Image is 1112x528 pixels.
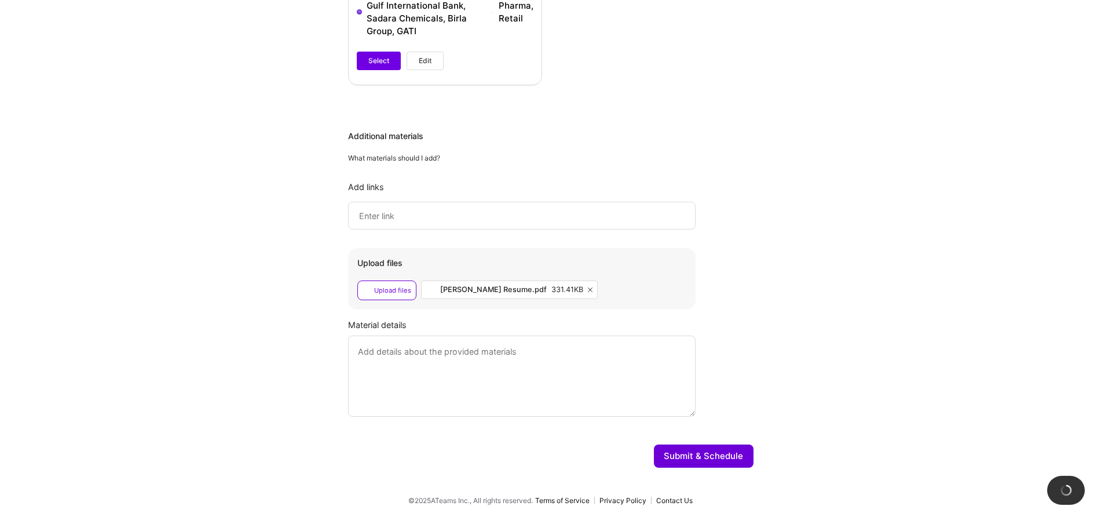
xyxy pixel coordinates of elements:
[414,56,427,66] span: Edit
[595,497,647,504] button: Privacy Policy
[352,52,396,70] button: Select
[353,209,681,223] input: Enter link
[358,286,367,295] i: icon Upload2
[343,181,379,192] div: Add links
[649,445,749,468] button: Submit & Schedule
[684,184,691,191] i: icon PlusBlackFlat
[583,287,588,292] i: icon Close
[402,52,439,70] button: Edit
[436,285,542,294] div: [PERSON_NAME] Resume.pdf
[343,154,436,163] div: What materials should I add?
[353,257,682,269] div: Upload files
[652,497,688,504] button: Contact Us
[1056,485,1067,496] img: loading
[343,130,749,142] div: Additional materials
[422,285,431,294] i: icon Attachment
[531,497,590,504] button: Terms of Service
[547,285,579,294] div: 331.41KB
[438,154,447,163] i: icon Info
[404,494,528,507] span: © 2025 ATeams Inc., All rights reserved.
[370,286,407,295] div: Upload files
[364,56,385,66] span: Select
[343,319,749,331] div: Material details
